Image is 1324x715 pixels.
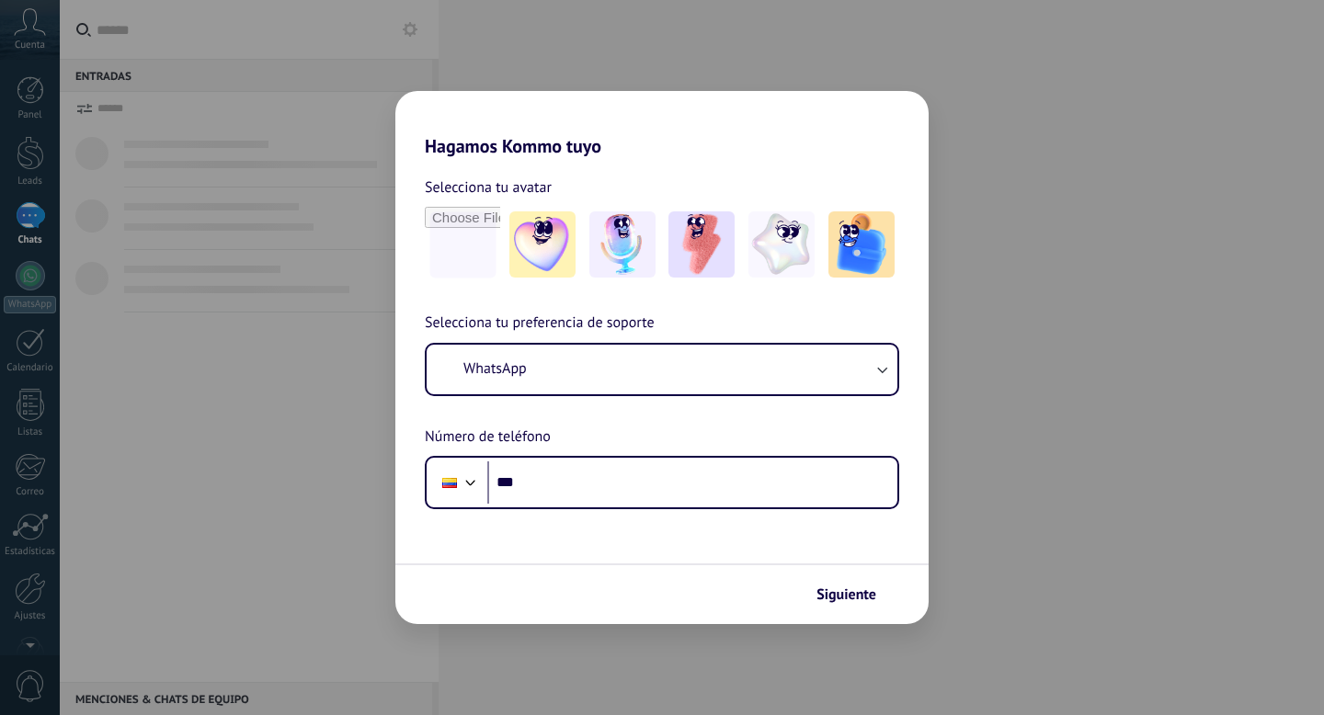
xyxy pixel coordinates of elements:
[668,211,735,278] img: -3.jpeg
[395,91,929,157] h2: Hagamos Kommo tuyo
[425,312,655,335] span: Selecciona tu preferencia de soporte
[589,211,656,278] img: -2.jpeg
[828,211,895,278] img: -5.jpeg
[425,176,552,199] span: Selecciona tu avatar
[425,426,551,449] span: Número de teléfono
[463,359,527,378] span: WhatsApp
[808,579,901,610] button: Siguiente
[816,588,876,601] span: Siguiente
[427,345,897,394] button: WhatsApp
[748,211,815,278] img: -4.jpeg
[509,211,576,278] img: -1.jpeg
[432,463,467,502] div: Colombia: + 57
